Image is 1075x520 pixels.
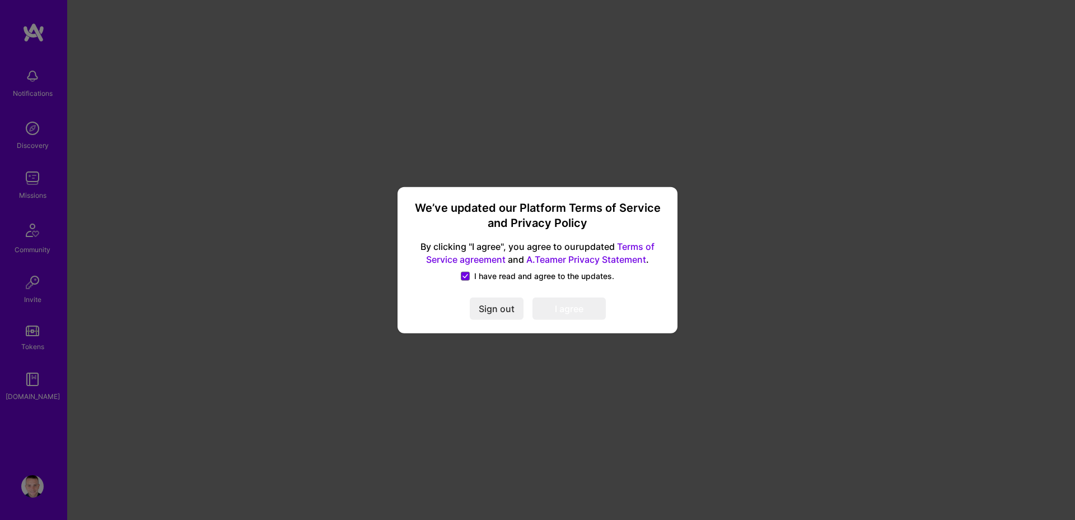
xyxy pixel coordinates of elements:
[411,240,664,266] span: By clicking "I agree", you agree to our updated and .
[411,201,664,231] h3: We’ve updated our Platform Terms of Service and Privacy Policy
[426,241,655,265] a: Terms of Service agreement
[532,297,606,319] button: I agree
[470,297,524,319] button: Sign out
[526,253,646,264] a: A.Teamer Privacy Statement
[474,270,614,281] span: I have read and agree to the updates.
